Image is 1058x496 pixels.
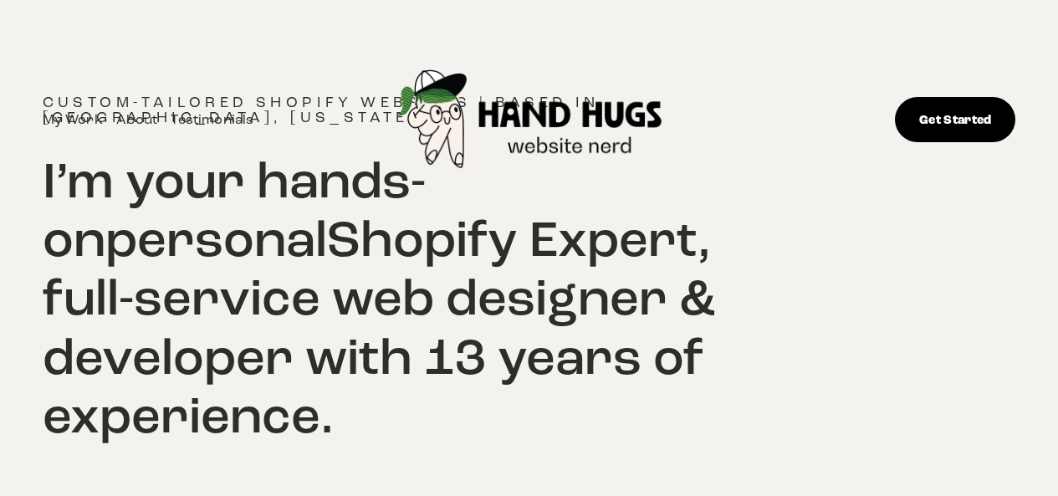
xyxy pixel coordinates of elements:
h2: I’m your hands-on Shopify Expert, full-service web designer & developer with 13 years of experience. [43,151,773,446]
a: Get Started [895,97,1015,142]
a: About [116,108,157,131]
a: Testimonials [171,108,253,131]
a: My Work [43,108,103,131]
img: Hand Hugs Design | Independent Shopify Expert in Boulder, CO [365,17,695,222]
